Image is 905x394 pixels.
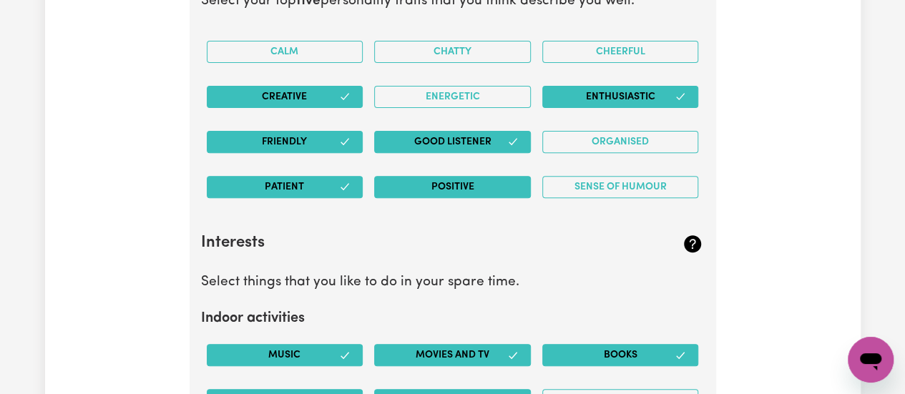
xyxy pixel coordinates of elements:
button: Cheerful [542,41,699,63]
button: Patient [207,176,363,198]
button: Sense of Humour [542,176,699,198]
button: Enthusiastic [542,86,699,108]
p: Select things that you like to do in your spare time. [201,272,705,293]
button: Creative [207,86,363,108]
button: Calm [207,41,363,63]
button: Chatty [374,41,531,63]
button: Organised [542,131,699,153]
h2: Indoor activities [201,310,705,327]
button: Books [542,344,699,366]
button: Movies and TV [374,344,531,366]
button: Positive [374,176,531,198]
button: Energetic [374,86,531,108]
button: Music [207,344,363,366]
h2: Interests [201,234,621,253]
iframe: Button to launch messaging window [848,337,894,383]
button: Friendly [207,131,363,153]
button: Good Listener [374,131,531,153]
